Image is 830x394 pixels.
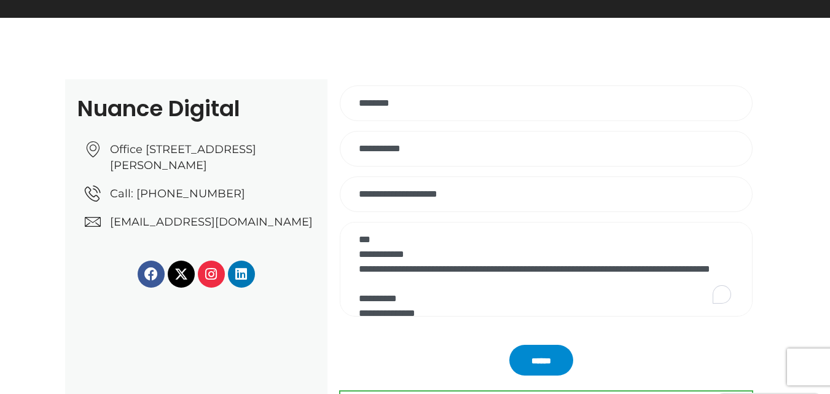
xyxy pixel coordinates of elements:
a: [EMAIL_ADDRESS][DOMAIN_NAME] [85,214,315,230]
a: Call: [PHONE_NUMBER] [85,186,315,202]
span: Call: [PHONE_NUMBER] [107,186,245,202]
span: Office [STREET_ADDRESS][PERSON_NAME] [107,141,315,173]
span: [EMAIL_ADDRESS][DOMAIN_NAME] [107,214,313,230]
a: Office [STREET_ADDRESS][PERSON_NAME] [85,141,315,173]
textarea: To enrich screen reader interactions, please activate Accessibility in Grammarly extension settings [340,222,753,317]
h2: Nuance Digital [77,98,315,120]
